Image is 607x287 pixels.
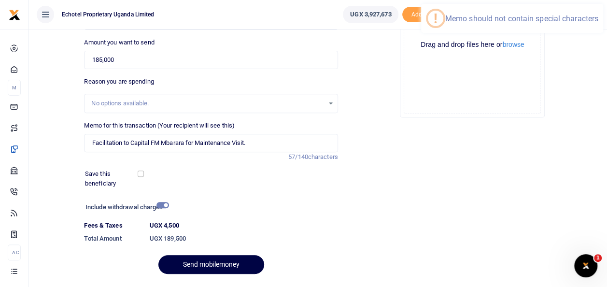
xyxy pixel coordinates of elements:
[574,254,597,277] iframe: Intercom live chat
[85,169,139,188] label: Save this beneficiary
[9,11,20,18] a: logo-small logo-large logo-large
[434,11,438,26] div: !
[91,99,324,108] div: No options available.
[84,51,338,69] input: UGX
[58,10,158,19] span: Echotel Proprietary Uganda Limited
[9,9,20,21] img: logo-small
[445,14,598,23] div: Memo should not contain special characters
[84,121,235,130] label: Memo for this transaction (Your recipient will see this)
[8,244,21,260] li: Ac
[84,134,338,152] input: Enter extra information
[343,6,398,23] a: UGX 3,927,673
[308,153,338,160] span: characters
[84,77,154,86] label: Reason you are spending
[502,41,524,48] button: browse
[84,235,141,243] h6: Total Amount
[150,235,338,243] h6: UGX 189,500
[288,153,308,160] span: 57/140
[150,221,179,230] label: UGX 4,500
[402,7,451,23] li: Toup your wallet
[594,254,602,262] span: 1
[402,7,451,23] span: Add money
[8,80,21,96] li: M
[84,38,154,47] label: Amount you want to send
[339,6,402,23] li: Wallet ballance
[158,255,264,274] button: Send mobilemoney
[402,10,451,17] a: Add money
[85,203,165,211] h6: Include withdrawal charges
[80,221,145,230] dt: Fees & Taxes
[404,40,540,49] div: Drag and drop files here or
[350,10,391,19] span: UGX 3,927,673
